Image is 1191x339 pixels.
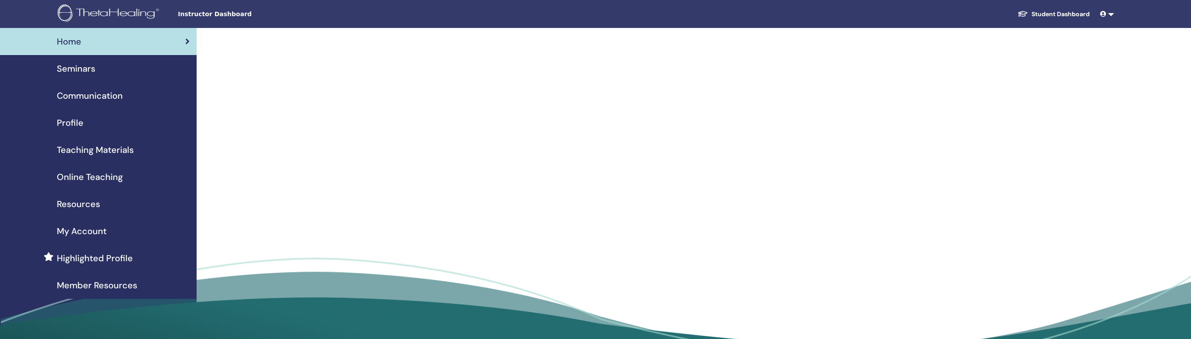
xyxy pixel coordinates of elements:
span: My Account [57,225,107,238]
span: Home [57,35,81,48]
span: Instructor Dashboard [178,10,309,19]
span: Teaching Materials [57,143,134,156]
img: graduation-cap-white.svg [1018,10,1028,17]
a: Student Dashboard [1011,6,1097,22]
span: Resources [57,197,100,211]
img: logo.png [58,4,162,24]
span: Profile [57,116,83,129]
span: Seminars [57,62,95,75]
span: Member Resources [57,279,137,292]
span: Online Teaching [57,170,123,183]
span: Communication [57,89,123,102]
span: Highlighted Profile [57,252,133,265]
